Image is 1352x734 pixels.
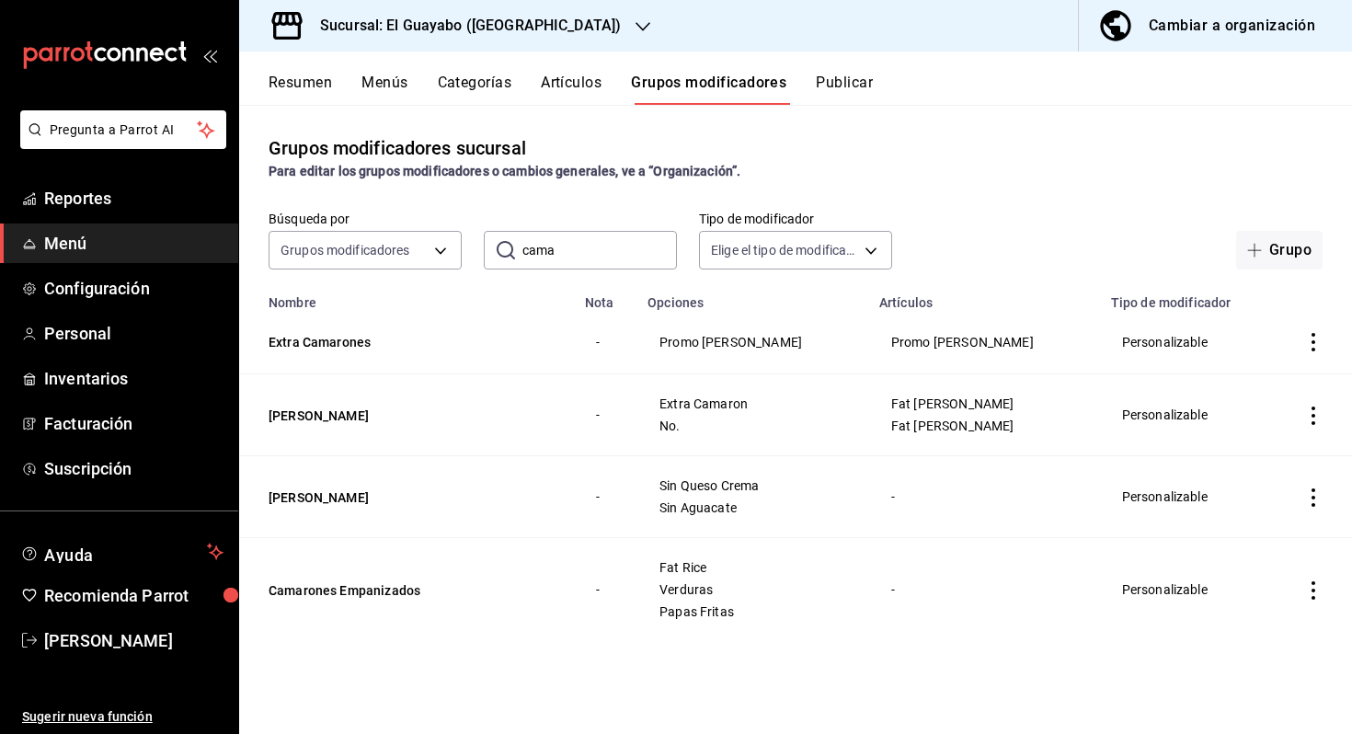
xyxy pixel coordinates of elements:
[574,374,636,456] td: -
[305,15,621,37] h3: Sucursal: El Guayabo ([GEOGRAPHIC_DATA])
[636,284,868,310] th: Opciones
[269,488,489,507] button: [PERSON_NAME]
[13,133,226,153] a: Pregunta a Parrot AI
[269,74,332,105] button: Resumen
[659,397,845,410] span: Extra Camaron
[541,74,602,105] button: Artículos
[1304,407,1323,425] button: actions
[269,164,740,178] strong: Para editar los grupos modificadores o cambios generales, ve a “Organización”.
[631,74,786,105] button: Grupos modificadores
[361,74,407,105] button: Menús
[269,74,1352,105] div: navigation tabs
[1149,13,1315,39] div: Cambiar a organización
[202,48,217,63] button: open_drawer_menu
[1304,581,1323,600] button: actions
[816,74,873,105] button: Publicar
[574,538,636,642] td: -
[44,276,223,301] span: Configuración
[1100,310,1275,374] td: Personalizable
[891,397,1077,410] span: Fat [PERSON_NAME]
[269,333,489,351] button: Extra Camarones
[1236,231,1323,270] button: Grupo
[44,366,223,391] span: Inventarios
[269,407,489,425] button: [PERSON_NAME]
[659,501,845,514] span: Sin Aguacate
[574,310,636,374] td: -
[659,336,845,349] span: Promo [PERSON_NAME]
[574,456,636,538] td: -
[1304,333,1323,351] button: actions
[1304,488,1323,507] button: actions
[281,241,410,259] span: Grupos modificadores
[269,134,526,162] div: Grupos modificadores sucursal
[659,583,845,596] span: Verduras
[1100,374,1275,456] td: Personalizable
[659,479,845,492] span: Sin Queso Crema
[438,74,512,105] button: Categorías
[44,583,223,608] span: Recomienda Parrot
[44,541,200,563] span: Ayuda
[890,579,1078,600] div: -
[891,336,1077,349] span: Promo [PERSON_NAME]
[44,628,223,653] span: [PERSON_NAME]
[20,110,226,149] button: Pregunta a Parrot AI
[44,456,223,481] span: Suscripción
[659,561,845,574] span: Fat Rice
[699,212,892,225] label: Tipo de modificador
[522,232,677,269] input: Buscar
[44,231,223,256] span: Menú
[239,284,574,310] th: Nombre
[891,419,1077,432] span: Fat [PERSON_NAME]
[44,321,223,346] span: Personal
[44,186,223,211] span: Reportes
[22,707,223,727] span: Sugerir nueva función
[1100,538,1275,642] td: Personalizable
[574,284,636,310] th: Nota
[44,411,223,436] span: Facturación
[269,581,489,600] button: Camarones Empanizados
[659,605,845,618] span: Papas Fritas
[1100,456,1275,538] td: Personalizable
[890,487,1078,507] div: -
[269,212,462,225] label: Búsqueda por
[868,284,1100,310] th: Artículos
[50,120,198,140] span: Pregunta a Parrot AI
[1100,284,1275,310] th: Tipo de modificador
[659,419,845,432] span: No.
[711,241,858,259] span: Elige el tipo de modificador
[239,284,1352,641] table: simple table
